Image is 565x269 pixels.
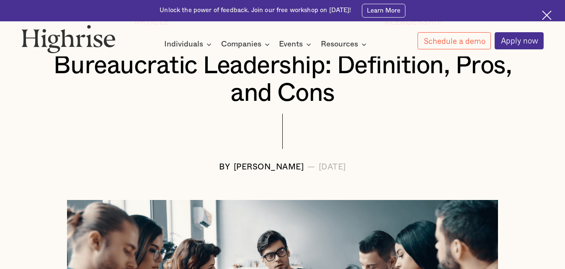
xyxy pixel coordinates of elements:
[164,39,214,49] div: Individuals
[362,4,405,18] a: Learn More
[221,39,272,49] div: Companies
[279,39,303,49] div: Events
[219,163,230,172] div: BY
[43,52,522,107] h1: Bureaucratic Leadership: Definition, Pros, and Cons
[542,10,552,20] img: Cross icon
[279,39,314,49] div: Events
[319,163,346,172] div: [DATE]
[418,32,491,49] a: Schedule a demo
[307,163,315,172] div: —
[321,39,358,49] div: Resources
[164,39,203,49] div: Individuals
[321,39,369,49] div: Resources
[221,39,261,49] div: Companies
[21,25,116,53] img: Highrise logo
[234,163,304,172] div: [PERSON_NAME]
[495,32,544,50] a: Apply now
[160,6,351,15] div: Unlock the power of feedback. Join our free workshop on [DATE]!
